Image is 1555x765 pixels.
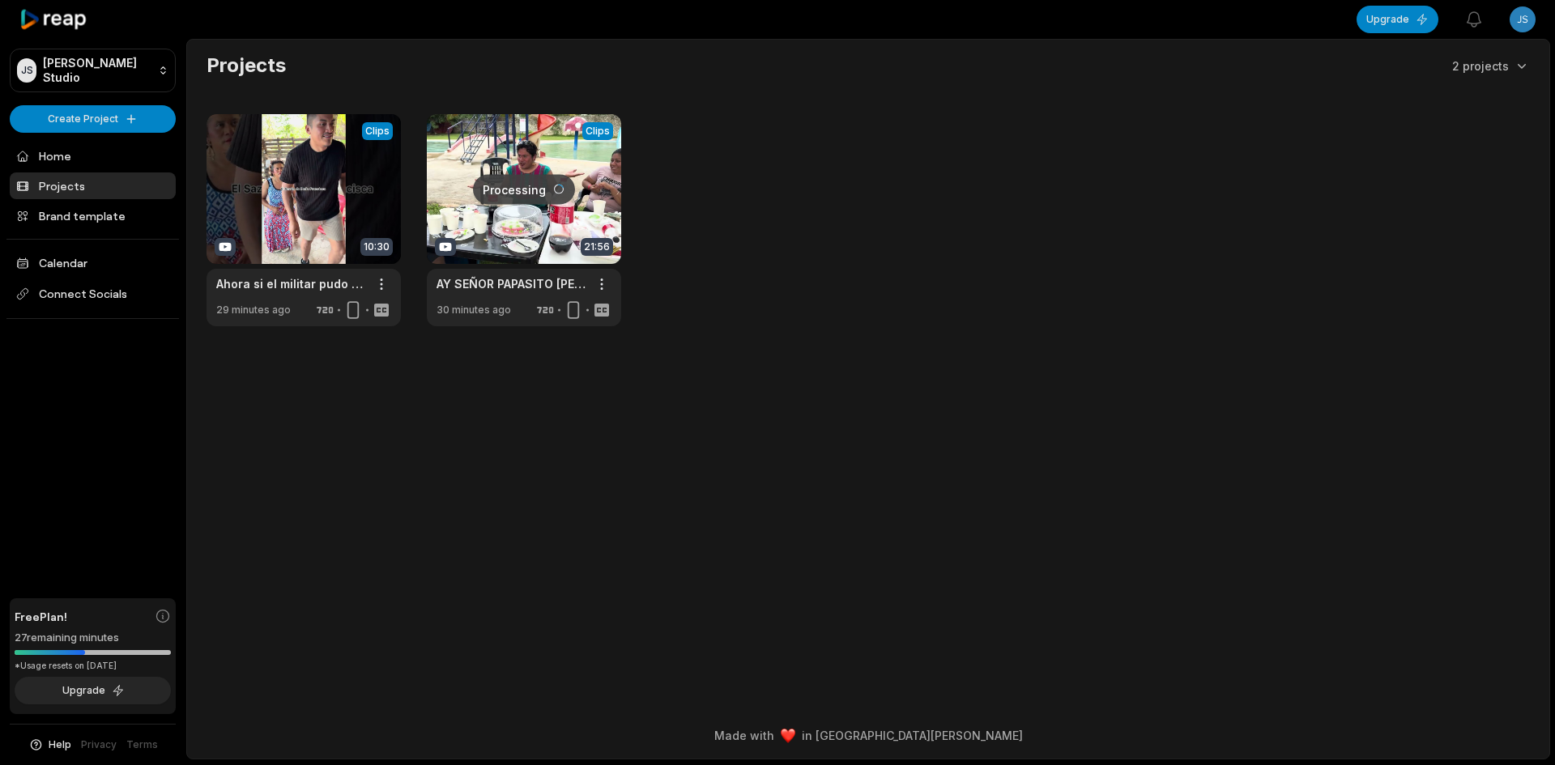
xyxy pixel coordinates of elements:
[216,275,365,292] a: Ahora si el militar pudo regresar a ver a [GEOGRAPHIC_DATA]
[43,56,151,85] p: [PERSON_NAME] Studio
[15,660,171,672] div: *Usage resets on [DATE]
[10,142,176,169] a: Home
[10,202,176,229] a: Brand template
[207,53,286,79] h2: Projects
[10,249,176,276] a: Calendar
[81,737,117,752] a: Privacy
[10,279,176,308] span: Connect Socials
[15,608,67,625] span: Free Plan!
[15,677,171,704] button: Upgrade
[28,737,71,752] button: Help
[202,727,1535,744] div: Made with in [GEOGRAPHIC_DATA][PERSON_NAME]
[1452,57,1530,74] button: 2 projects
[1357,6,1438,33] button: Upgrade
[17,58,36,83] div: JS
[781,729,795,743] img: heart emoji
[10,172,176,199] a: Projects
[437,275,586,292] a: AY SEÑOR PAPASITO [PERSON_NAME] ([PERSON_NAME] invita a sus vecinas a una albercada)
[126,737,158,752] a: Terms
[15,630,171,646] div: 27 remaining minutes
[49,737,71,752] span: Help
[10,105,176,133] button: Create Project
